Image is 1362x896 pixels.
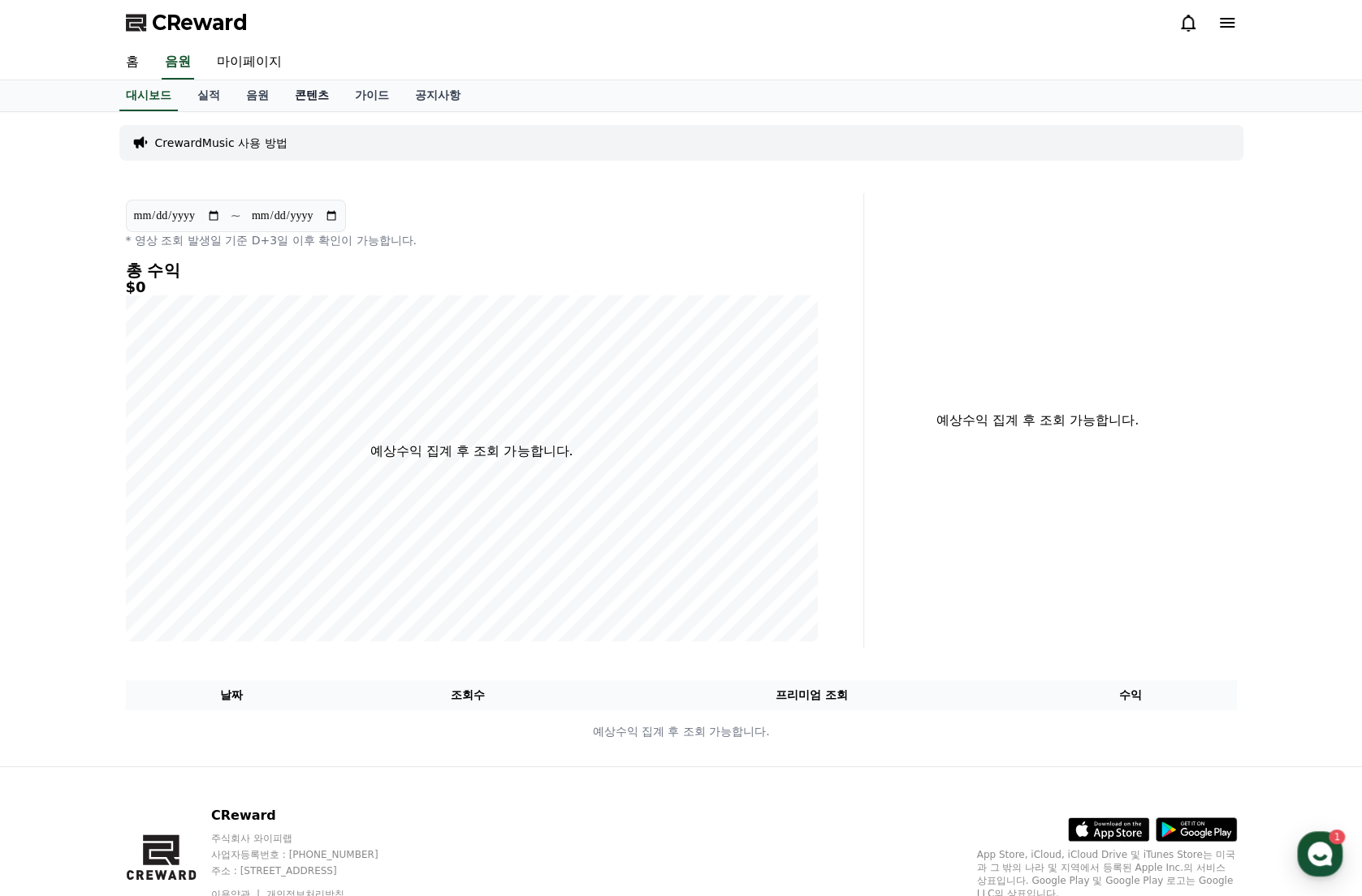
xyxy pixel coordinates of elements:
a: 가이드 [342,80,402,111]
a: 콘텐츠 [282,80,342,111]
p: 예상수익 집계 후 조회 가능합니다. [127,723,1236,740]
h4: 총 수익 [126,261,819,279]
p: 예상수익 집계 후 조회 가능합니다. [370,442,573,461]
th: 수익 [1025,680,1237,710]
p: CReward [211,806,409,825]
h5: $0 [126,279,819,295]
a: 마이페이지 [204,45,295,80]
span: 1 [165,514,171,527]
p: 주소 : [STREET_ADDRESS] [211,864,409,877]
span: 대화 [149,540,168,553]
a: CrewardMusic 사용 방법 [155,135,288,151]
span: 홈 [51,539,61,552]
th: 프리미엄 조회 [599,680,1025,710]
p: * 영상 조회 발생일 기준 D+3일 이후 확인이 가능합니다. [126,232,819,248]
a: CReward [126,10,248,36]
a: 1대화 [107,515,210,555]
a: 음원 [233,80,282,111]
th: 날짜 [126,680,338,710]
a: 공지사항 [402,80,473,111]
span: 설정 [251,539,270,552]
p: 주식회사 와이피랩 [211,832,409,845]
a: 홈 [113,45,152,80]
a: 대시보드 [119,80,178,111]
a: 실적 [184,80,233,111]
a: 홈 [5,515,107,555]
p: 사업자등록번호 : [PHONE_NUMBER] [211,848,409,861]
a: 음원 [162,45,194,80]
p: ~ [231,206,241,226]
a: 설정 [210,515,312,555]
span: CReward [152,10,248,36]
th: 조회수 [337,680,598,710]
p: 예상수익 집계 후 조회 가능합니다. [877,411,1198,430]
